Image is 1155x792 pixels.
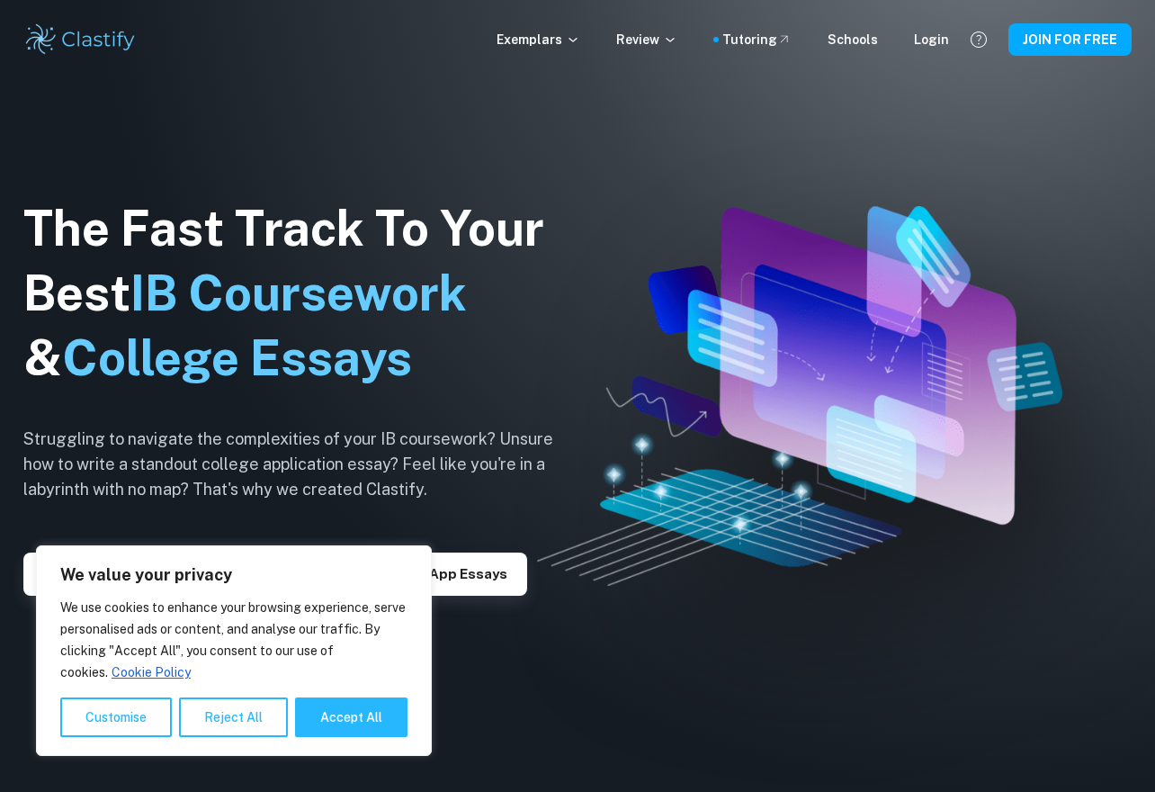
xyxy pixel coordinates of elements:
[616,30,677,49] p: Review
[62,329,412,386] span: College Essays
[23,22,138,58] img: Clastify logo
[828,30,878,49] a: Schools
[497,30,580,49] p: Exemplars
[36,545,432,756] div: We value your privacy
[23,427,581,502] h6: Struggling to navigate the complexities of your IB coursework? Unsure how to write a standout col...
[1008,23,1132,56] button: JOIN FOR FREE
[722,30,792,49] a: Tutoring
[130,265,467,321] span: IB Coursework
[179,697,288,737] button: Reject All
[23,196,581,391] h1: The Fast Track To Your Best &
[60,564,407,586] p: We value your privacy
[295,697,407,737] button: Accept All
[963,24,994,55] button: Help and Feedback
[23,553,139,596] button: Explore IAs
[23,564,139,581] a: Explore IAs
[60,697,172,737] button: Customise
[914,30,949,49] a: Login
[111,664,192,680] a: Cookie Policy
[537,206,1062,586] img: Clastify hero
[60,597,407,683] p: We use cookies to enhance your browsing experience, serve personalised ads or content, and analys...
